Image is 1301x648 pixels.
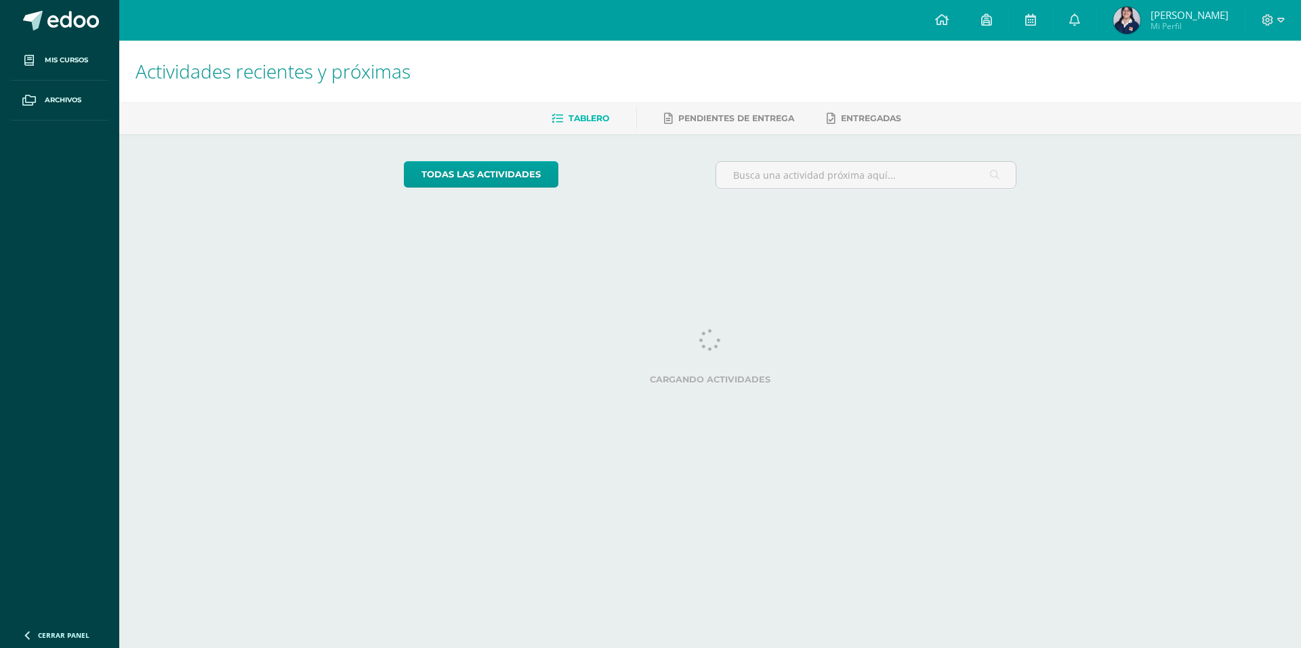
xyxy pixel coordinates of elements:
[1151,20,1228,32] span: Mi Perfil
[1151,8,1228,22] span: [PERSON_NAME]
[664,108,794,129] a: Pendientes de entrega
[11,81,108,121] a: Archivos
[404,161,558,188] a: todas las Actividades
[45,55,88,66] span: Mis cursos
[569,113,609,123] span: Tablero
[11,41,108,81] a: Mis cursos
[404,374,1017,385] label: Cargando actividades
[827,108,901,129] a: Entregadas
[136,58,411,84] span: Actividades recientes y próximas
[552,108,609,129] a: Tablero
[38,630,89,640] span: Cerrar panel
[45,95,81,106] span: Archivos
[678,113,794,123] span: Pendientes de entrega
[716,162,1016,188] input: Busca una actividad próxima aquí...
[1113,7,1140,34] img: 54373e87f1e680ae0794753f8376f490.png
[841,113,901,123] span: Entregadas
